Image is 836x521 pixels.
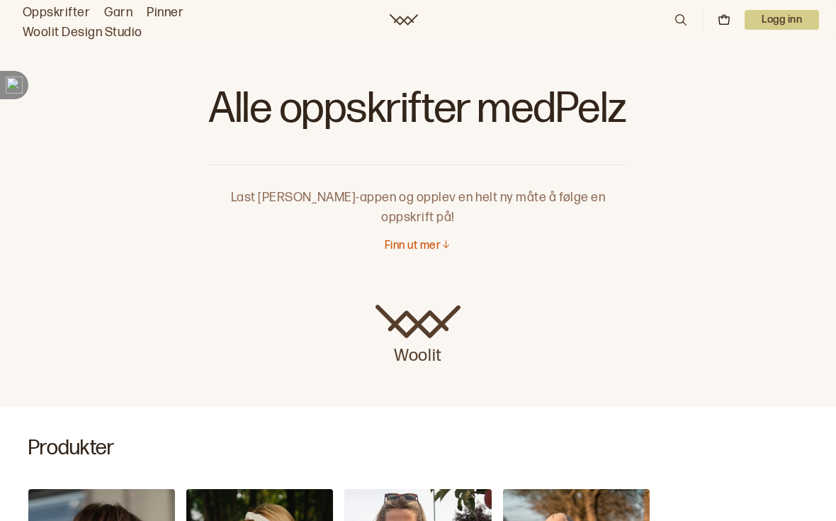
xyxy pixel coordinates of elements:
[745,10,819,30] button: User dropdown
[104,3,132,23] a: Garn
[745,10,819,30] p: Logg inn
[390,14,418,26] a: Woolit
[23,23,142,43] a: Woolit Design Studio
[375,305,461,367] a: Woolit
[23,3,90,23] a: Oppskrifter
[147,3,183,23] a: Pinner
[375,305,461,339] img: Woolit
[375,339,461,367] p: Woolit
[209,85,627,142] h1: Alle oppskrifter med Pelz
[209,165,627,228] p: Last [PERSON_NAME]-appen og opplev en helt ny måte å følge en oppskrift på!
[385,239,451,254] button: Finn ut mer
[385,239,441,254] p: Finn ut mer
